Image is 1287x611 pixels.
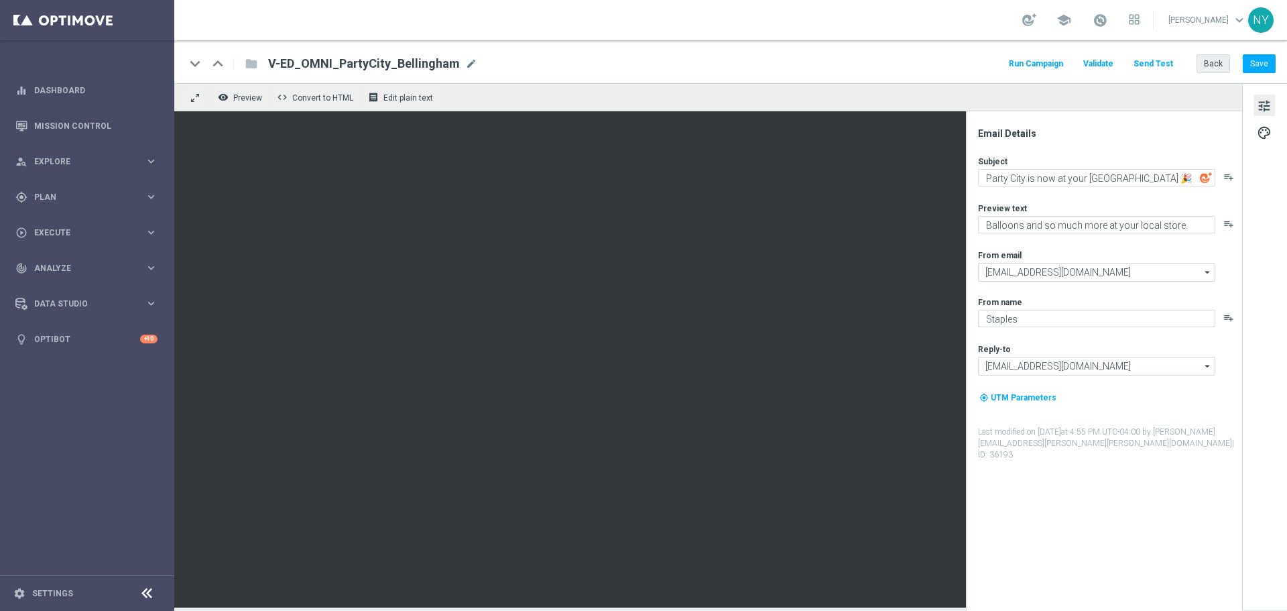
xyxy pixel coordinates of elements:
a: Mission Control [34,108,158,144]
span: Edit plain text [383,93,433,103]
a: Settings [32,590,73,598]
button: track_changes Analyze keyboard_arrow_right [15,263,158,274]
span: mode_edit [465,58,477,70]
button: Send Test [1131,55,1175,73]
span: Plan [34,193,145,201]
span: keyboard_arrow_down [1232,13,1247,27]
div: Optibot [15,321,158,357]
span: tune [1257,97,1272,115]
button: my_location UTM Parameters [978,390,1058,405]
div: Explore [15,156,145,168]
span: Execute [34,229,145,237]
button: Run Campaign [1007,55,1065,73]
i: lightbulb [15,333,27,345]
i: keyboard_arrow_right [145,262,158,274]
button: receipt Edit plain text [365,89,439,106]
div: Data Studio [15,298,145,310]
span: Preview [233,93,262,103]
span: UTM Parameters [991,393,1056,402]
span: school [1056,13,1071,27]
button: Validate [1081,55,1115,73]
button: palette [1253,121,1275,143]
img: optiGenie.svg [1200,172,1212,184]
label: Last modified on [DATE] at 4:55 PM UTC-04:00 by [PERSON_NAME][EMAIL_ADDRESS][PERSON_NAME][PERSON_... [978,427,1241,460]
i: remove_red_eye [218,92,229,103]
div: +10 [140,335,158,343]
span: Convert to HTML [292,93,353,103]
i: keyboard_arrow_right [145,155,158,168]
i: gps_fixed [15,191,27,203]
button: Mission Control [15,121,158,131]
button: code Convert to HTML [273,89,359,106]
i: equalizer [15,85,27,97]
span: Data Studio [34,300,145,308]
div: Mission Control [15,108,158,144]
a: Optibot [34,321,140,357]
div: Analyze [15,262,145,274]
input: Select [978,357,1215,376]
span: code [277,92,288,103]
div: Dashboard [15,72,158,108]
i: keyboard_arrow_right [145,226,158,239]
button: Data Studio keyboard_arrow_right [15,298,158,309]
i: play_circle_outline [15,227,27,239]
i: my_location [979,393,989,402]
button: playlist_add [1223,313,1234,323]
label: Preview text [978,203,1027,214]
span: V-ED_OMNI_PartyCity_Bellingham [268,56,460,72]
i: arrow_drop_down [1201,357,1215,375]
div: Email Details [978,127,1241,140]
i: person_search [15,156,27,168]
i: settings [13,588,25,600]
input: Select [978,263,1215,282]
button: gps_fixed Plan keyboard_arrow_right [15,192,158,203]
i: keyboard_arrow_right [145,190,158,203]
div: Plan [15,191,145,203]
span: Analyze [34,264,145,272]
i: receipt [368,92,379,103]
a: [PERSON_NAME]keyboard_arrow_down [1167,10,1248,30]
button: playlist_add [1223,219,1234,229]
div: Execute [15,227,145,239]
span: palette [1257,124,1272,142]
i: arrow_drop_down [1201,264,1215,281]
span: Validate [1083,59,1113,68]
button: equalizer Dashboard [15,85,158,96]
i: track_changes [15,262,27,274]
button: remove_red_eye Preview [214,89,268,106]
button: lightbulb Optibot +10 [15,334,158,345]
button: Back [1197,54,1230,73]
label: Reply-to [978,344,1011,355]
button: Save [1243,54,1276,73]
label: Subject [978,156,1007,167]
button: person_search Explore keyboard_arrow_right [15,156,158,167]
span: Explore [34,158,145,166]
button: play_circle_outline Execute keyboard_arrow_right [15,227,158,238]
button: playlist_add [1223,172,1234,182]
button: tune [1253,95,1275,116]
label: From email [978,250,1022,261]
label: From name [978,297,1022,308]
i: keyboard_arrow_right [145,297,158,310]
div: NY [1248,7,1274,33]
a: Dashboard [34,72,158,108]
